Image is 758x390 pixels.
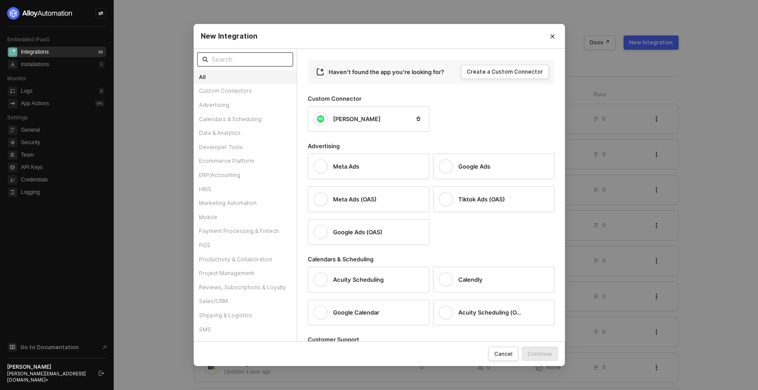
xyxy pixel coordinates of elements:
[458,276,483,284] span: Calendly
[194,308,297,323] div: Shipping & Logistics
[333,308,379,316] span: Google Calendar
[308,336,565,343] div: Customer Support
[540,24,565,49] button: Close
[333,276,384,284] span: Acuity Scheduling
[467,68,543,75] div: Create a Custom Connector
[416,116,421,122] span: icon-trash
[194,323,297,337] div: SMS
[494,350,512,358] div: Cancel
[317,309,324,316] img: icon
[194,70,297,84] div: All
[442,309,449,316] img: icon
[194,210,297,225] div: Mobile
[194,266,297,280] div: Project Management
[194,140,297,154] div: Developer Tools
[194,280,297,295] div: Reviews, Subscriptions & Loyalty
[194,182,297,197] div: HRIS
[201,32,558,41] div: New Integration
[458,162,490,170] span: Google Ads
[194,98,297,112] div: Advertising
[211,55,288,64] input: Search
[194,224,297,238] div: Payment Processing & Fintech
[317,115,324,122] img: icon
[194,126,297,140] div: Data & Analytics
[442,276,449,283] img: icon
[308,256,565,263] div: Calendars & Scheduling
[194,294,297,308] div: Sales/CRM
[317,68,324,75] span: icon-integration
[458,195,505,203] span: Tiktok Ads (OAS)
[194,84,297,98] div: Custom Connectors
[308,95,565,102] div: Custom Connector
[442,163,449,170] img: icon
[317,276,324,283] img: icon
[333,162,359,170] span: Meta Ads
[194,238,297,252] div: POS
[194,168,297,182] div: ERP/Accounting
[333,228,382,236] span: Google Ads (OAS)
[317,196,324,203] img: icon
[329,68,444,76] div: Haven't found the app you're looking for?
[317,163,324,170] img: icon
[194,196,297,210] div: Marketing Automation
[194,154,297,168] div: Ecommerce Platform
[194,336,297,351] div: Social Media
[333,115,381,123] span: [PERSON_NAME]
[194,252,297,267] div: Productivity & Collaboration
[442,196,449,203] img: icon
[522,347,558,361] button: Continue
[333,195,377,203] span: Meta Ads (OAS)
[308,142,565,150] div: Advertising
[461,65,549,79] button: Create a Custom Connector
[458,308,521,316] span: Acuity Scheduling (OAS)
[317,228,324,236] img: icon
[202,56,208,63] span: icon-search
[488,347,518,361] button: Cancel
[194,112,297,126] div: Calendars & Scheduling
